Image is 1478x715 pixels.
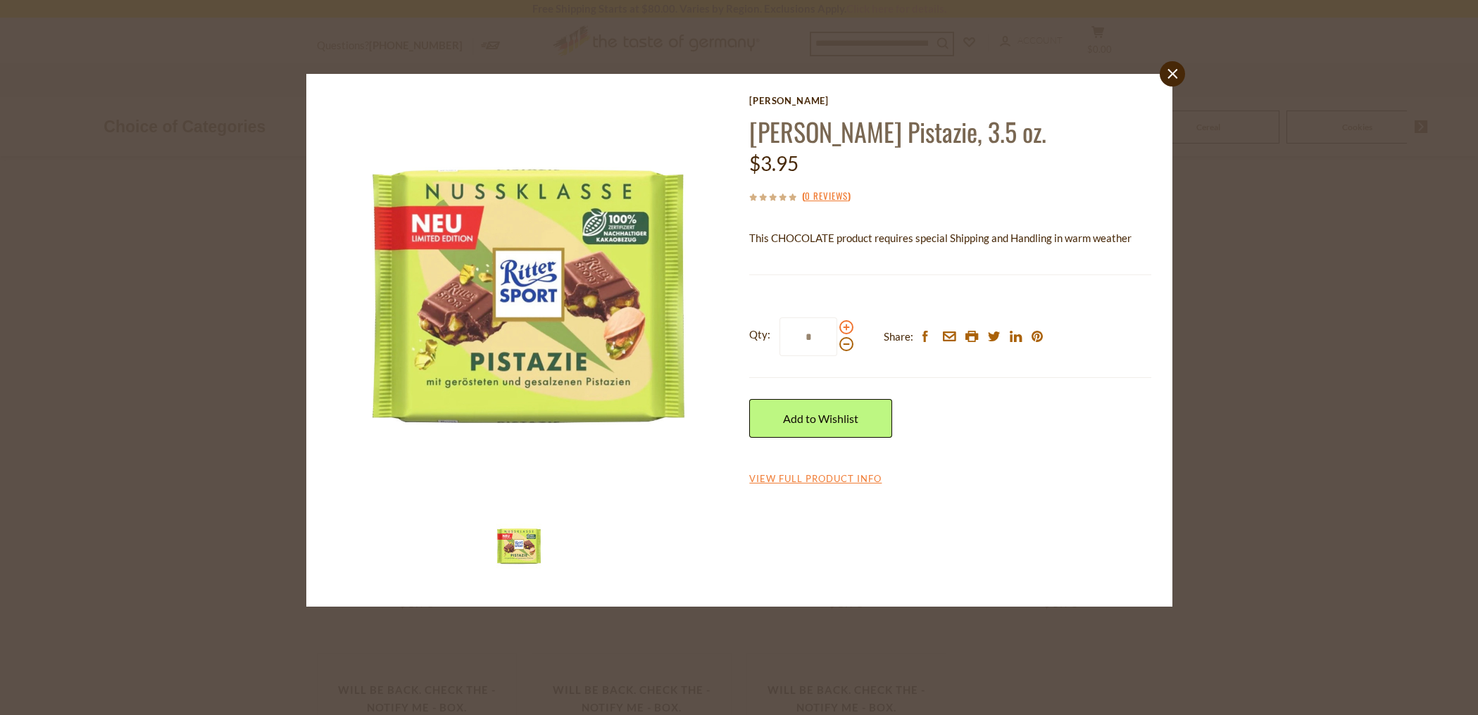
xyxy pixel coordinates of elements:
[749,95,1151,106] a: [PERSON_NAME]
[805,189,848,204] a: 0 Reviews
[749,151,799,175] span: $3.95
[802,189,851,203] span: ( )
[749,399,892,438] a: Add to Wishlist
[749,326,770,343] strong: Qty:
[749,473,882,486] a: View Full Product Info
[327,95,729,497] img: Ritter Pistazie
[749,229,1151,247] p: This CHOCOLATE product requires special Shipping and Handling in warm weather
[749,113,1046,150] a: [PERSON_NAME] Pistazie, 3.5 oz.
[779,317,837,356] input: Qty:
[763,258,1151,275] li: We will ship this product in heat-protective packaging and ice during warm weather months or to w...
[884,328,913,346] span: Share:
[491,518,547,574] img: Ritter Pistazie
